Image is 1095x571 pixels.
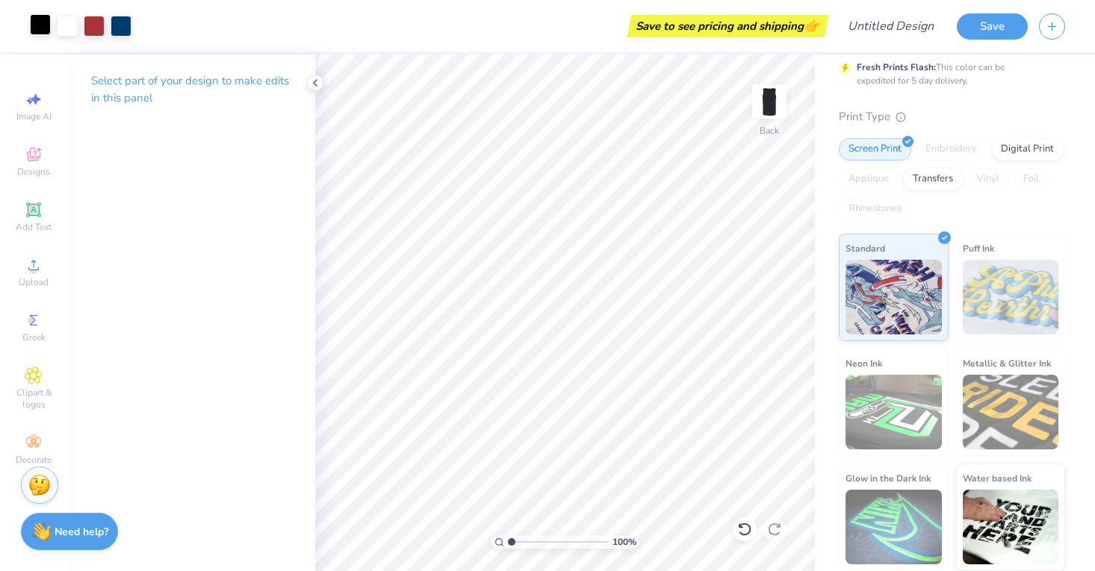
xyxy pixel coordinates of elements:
[846,260,942,334] img: Standard
[857,61,936,73] strong: Fresh Prints Flash:
[991,138,1064,160] div: Digital Print
[839,168,899,190] div: Applique
[963,470,1032,486] span: Water based Ink
[846,375,942,449] img: Neon Ink
[846,470,931,486] span: Glow in the Dark Ink
[963,240,994,256] span: Puff Ink
[16,221,52,233] span: Add Text
[963,375,1059,449] img: Metallic & Glitter Ink
[963,260,1059,334] img: Puff Ink
[857,60,1040,87] div: This color can be expedited for 5 day delivery.
[612,535,636,549] span: 100 %
[760,124,779,137] div: Back
[846,355,882,371] span: Neon Ink
[16,110,52,122] span: Image AI
[17,166,50,178] span: Designs
[916,138,987,160] div: Embroidery
[1014,168,1049,190] div: Foil
[804,16,820,34] span: 👉
[91,72,291,107] p: Select part of your design to make edits in this panel
[55,525,108,539] strong: Need help?
[846,490,942,564] img: Glow in the Dark Ink
[839,198,911,220] div: Rhinestones
[631,15,825,37] div: Save to see pricing and shipping
[7,387,60,411] span: Clipart & logos
[903,168,963,190] div: Transfers
[16,454,52,466] span: Decorate
[754,87,784,116] img: Back
[22,331,46,343] span: Greek
[839,108,1065,125] div: Print Type
[957,13,1028,40] button: Save
[836,11,946,41] input: Untitled Design
[963,355,1051,371] span: Metallic & Glitter Ink
[963,490,1059,564] img: Water based Ink
[839,138,911,160] div: Screen Print
[19,276,49,288] span: Upload
[846,240,885,256] span: Standard
[967,168,1009,190] div: Vinyl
